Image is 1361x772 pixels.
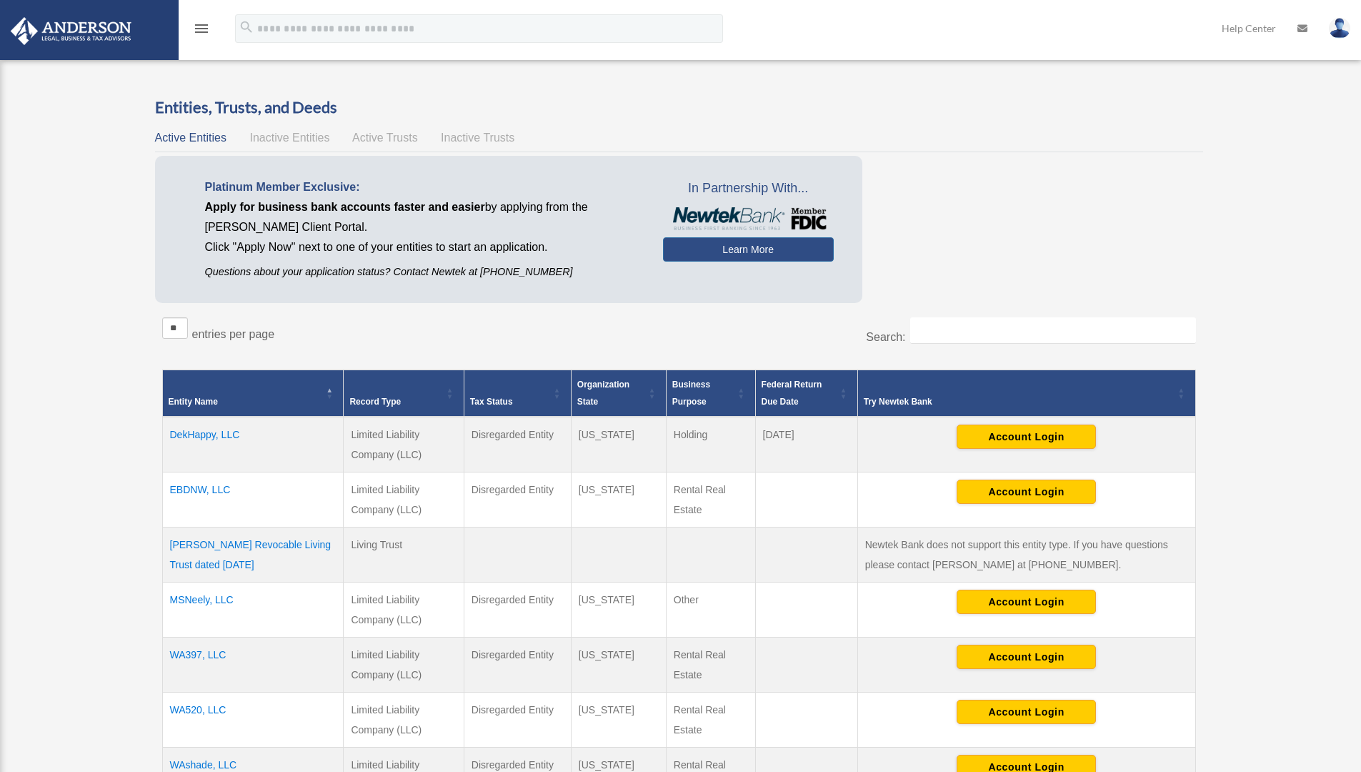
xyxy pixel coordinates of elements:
td: Living Trust [344,528,464,583]
td: WA397, LLC [162,638,344,693]
a: menu [193,25,210,37]
td: Disregarded Entity [464,638,571,693]
a: Account Login [957,485,1096,497]
button: Account Login [957,700,1096,724]
a: Account Login [957,595,1096,607]
p: by applying from the [PERSON_NAME] Client Portal. [205,197,642,237]
label: entries per page [192,328,275,340]
th: Try Newtek Bank : Activate to sort [857,370,1195,417]
label: Search: [866,331,905,343]
td: Limited Liability Company (LLC) [344,583,464,638]
td: Newtek Bank does not support this entity type. If you have questions please contact [PERSON_NAME]... [857,528,1195,583]
button: Account Login [957,645,1096,669]
td: MSNeely, LLC [162,583,344,638]
span: Organization State [577,380,629,407]
th: Record Type: Activate to sort [344,370,464,417]
td: EBDNW, LLC [162,472,344,528]
td: [PERSON_NAME] Revocable Living Trust dated [DATE] [162,528,344,583]
a: Account Login [957,650,1096,662]
td: Rental Real Estate [666,638,755,693]
th: Federal Return Due Date: Activate to sort [755,370,857,417]
img: NewtekBankLogoSM.png [670,207,827,230]
td: Rental Real Estate [666,472,755,528]
span: Apply for business bank accounts faster and easier [205,201,485,213]
td: [US_STATE] [571,472,666,528]
button: Account Login [957,480,1096,504]
td: Disregarded Entity [464,417,571,472]
button: Account Login [957,590,1096,614]
th: Organization State: Activate to sort [571,370,666,417]
td: Other [666,583,755,638]
span: In Partnership With... [663,177,834,200]
div: Try Newtek Bank [864,393,1174,410]
p: Questions about your application status? Contact Newtek at [PHONE_NUMBER] [205,263,642,281]
a: Account Login [957,706,1096,717]
td: Disregarded Entity [464,583,571,638]
td: Disregarded Entity [464,693,571,748]
i: search [239,19,254,35]
th: Tax Status: Activate to sort [464,370,571,417]
span: Federal Return Due Date [762,380,822,407]
td: [US_STATE] [571,693,666,748]
a: Account Login [957,761,1096,772]
span: Active Entities [155,132,226,144]
td: [DATE] [755,417,857,472]
img: User Pic [1329,18,1350,39]
img: Anderson Advisors Platinum Portal [6,17,136,45]
td: WA520, LLC [162,693,344,748]
td: Limited Liability Company (LLC) [344,638,464,693]
td: Holding [666,417,755,472]
th: Entity Name: Activate to invert sorting [162,370,344,417]
td: Limited Liability Company (LLC) [344,417,464,472]
span: Active Trusts [352,132,418,144]
span: Entity Name [169,397,218,407]
a: Account Login [957,430,1096,442]
td: [US_STATE] [571,583,666,638]
td: Limited Liability Company (LLC) [344,693,464,748]
td: DekHappy, LLC [162,417,344,472]
button: Account Login [957,425,1096,449]
th: Business Purpose: Activate to sort [666,370,755,417]
td: [US_STATE] [571,417,666,472]
span: Inactive Entities [249,132,329,144]
span: Tax Status [470,397,513,407]
td: Limited Liability Company (LLC) [344,472,464,528]
td: Disregarded Entity [464,472,571,528]
a: Learn More [663,237,834,262]
td: [US_STATE] [571,638,666,693]
span: Inactive Trusts [441,132,514,144]
p: Click "Apply Now" next to one of your entities to start an application. [205,237,642,257]
h3: Entities, Trusts, and Deeds [155,96,1203,119]
i: menu [193,20,210,37]
p: Platinum Member Exclusive: [205,177,642,197]
td: Rental Real Estate [666,693,755,748]
span: Record Type [349,397,401,407]
span: Business Purpose [672,380,710,407]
